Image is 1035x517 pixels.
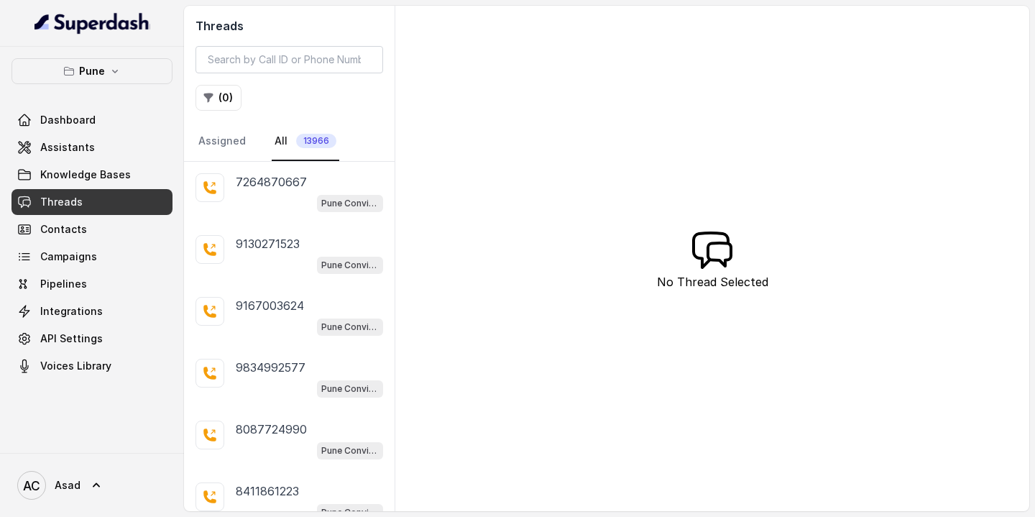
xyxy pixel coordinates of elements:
span: 13966 [296,134,336,148]
p: No Thread Selected [657,273,768,290]
p: 8411861223 [236,482,299,500]
a: Knowledge Bases [11,162,172,188]
p: Pune Conviction HR Outbound Assistant [321,444,379,458]
a: Voices Library [11,353,172,379]
span: Pipelines [40,277,87,291]
p: Pune Conviction HR Outbound Assistant [321,196,379,211]
span: API Settings [40,331,103,346]
p: 9130271523 [236,235,300,252]
a: Campaigns [11,244,172,270]
a: Pipelines [11,271,172,297]
p: 8087724990 [236,421,307,438]
p: 7264870667 [236,173,307,191]
span: Contacts [40,222,87,237]
p: Pune Conviction HR Outbound Assistant [321,320,379,334]
button: Pune [11,58,172,84]
span: Dashboard [40,113,96,127]
span: Campaigns [40,250,97,264]
p: Pune Conviction HR Outbound Assistant [321,258,379,273]
p: Pune [79,63,105,80]
a: Assistants [11,134,172,160]
a: Asad [11,465,172,505]
span: Threads [40,195,83,209]
span: Voices Library [40,359,111,373]
h2: Threads [195,17,383,35]
img: light.svg [34,12,150,35]
span: Knowledge Bases [40,168,131,182]
span: Asad [55,478,80,493]
a: Integrations [11,298,172,324]
button: (0) [195,85,241,111]
p: Pune Conviction HR Outbound Assistant [321,382,379,396]
a: Threads [11,189,172,215]
a: Contacts [11,216,172,242]
p: 9167003624 [236,297,304,314]
span: Integrations [40,304,103,319]
a: Assigned [195,122,249,161]
input: Search by Call ID or Phone Number [195,46,383,73]
nav: Tabs [195,122,383,161]
p: 9834992577 [236,359,305,376]
a: All13966 [272,122,339,161]
a: API Settings [11,326,172,352]
span: Assistants [40,140,95,155]
a: Dashboard [11,107,172,133]
text: AC [23,478,40,493]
